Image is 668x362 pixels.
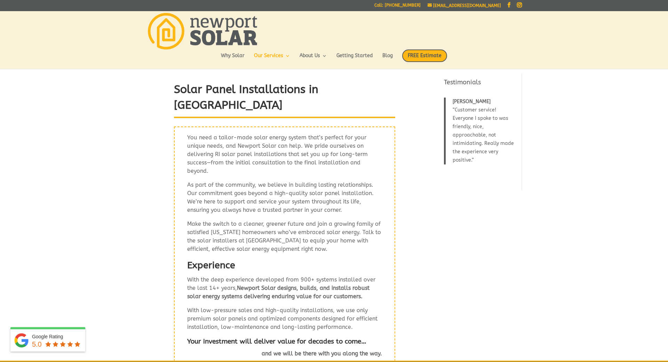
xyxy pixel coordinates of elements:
strong: Newport Solar designs, builds, and installs robust solar energy systems delivering enduring value... [187,285,369,300]
strong: Your investment will deliver value for decades to come… [187,338,366,345]
h4: Testimonials [444,78,517,90]
a: FREE Estimate [402,49,447,69]
span: 5.0 [32,340,42,348]
div: Google Rating [32,333,82,340]
span: [PERSON_NAME] [453,99,491,105]
strong: Solar Panel Installations in [GEOGRAPHIC_DATA] [174,83,318,111]
a: Getting Started [336,53,373,65]
a: About Us [300,53,327,65]
strong: Experience [187,260,235,271]
a: Call: [PHONE_NUMBER] [374,3,421,10]
p: Make the switch to a cleaner, greener future and join a growing family of satisfied [US_STATE] ho... [187,220,382,259]
a: Why Solar [221,53,245,65]
p: With the deep experience developed from 900+ systems installed over the last 14+ years, [187,276,382,306]
span: FREE Estimate [402,49,447,62]
strong: and we will be there with you along the way. [262,350,382,357]
a: Our Services [254,53,290,65]
a: Blog [382,53,393,65]
img: Newport Solar | Solar Energy Optimized. [148,13,257,49]
p: With low-pressure sales and high-quality installations, we use only premium solar panels and opti... [187,306,382,337]
a: [EMAIL_ADDRESS][DOMAIN_NAME] [428,3,501,8]
p: As part of the community, we believe in building lasting relationships. Our commitment goes beyon... [187,181,382,220]
blockquote: Customer service! Everyone I spoke to was friendly, nice, approachable, not intimidating. Really ... [444,98,517,164]
p: You need a tailor-made solar energy system that’s perfect for your unique needs, and Newport Sola... [187,133,382,181]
